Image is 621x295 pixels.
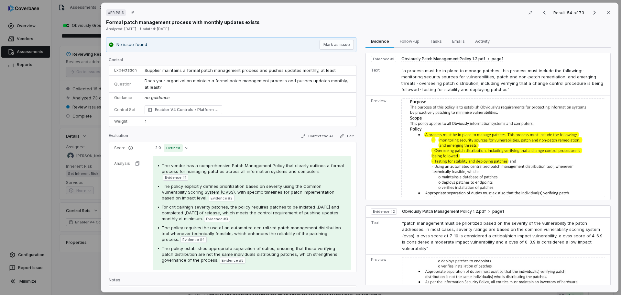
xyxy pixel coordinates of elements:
button: Next result [588,9,601,17]
p: Guidance [114,95,137,100]
span: The policy establishes appropriate separation of duties, ensuring that those verifying patch dist... [162,246,337,263]
p: Score [114,145,145,151]
button: Obviously Patch Management Policy 1.2.pdfpage1 [401,56,503,62]
td: Text [366,65,399,96]
span: Evidence # 4 [182,237,205,242]
span: Updated: [DATE] [140,27,169,31]
span: page 1 [492,209,504,214]
span: Obviously Patch Management Policy 1.2.pdf [402,209,486,214]
button: 2.0Defined [153,144,191,152]
span: Obviously Patch Management Policy 1.2.pdf [401,56,485,62]
td: Preview [366,96,399,200]
td: Text [366,217,399,255]
span: Evidence # 1 [165,175,186,180]
span: The vendor has a comprehensive Patch Management Policy that clearly outlines a formal process for... [162,163,344,174]
p: Evaluation [109,133,128,141]
span: Supplier maintains a formal patch management process and pushes updates monthly, at least [145,68,336,73]
span: Emails [450,37,467,45]
p: Control Set [114,107,137,112]
button: Copy link [126,7,138,18]
span: Evidence [368,37,392,45]
p: Control [109,57,356,65]
p: Result 54 of 73 [553,9,585,16]
img: a3d56c0783ae43099ef2e45d37fec759_original.jpg_w1200.jpg [401,98,605,197]
span: Enabler V4 Controls Platform Security [155,107,219,113]
p: Notes [109,278,356,285]
span: Evidence # 2 [373,209,395,214]
span: Evidence # 2 [211,196,233,201]
p: Question [114,82,137,87]
span: Analyzed: [DATE] [106,27,136,31]
p: Weight [114,119,137,124]
button: Mark as issue [320,40,354,50]
span: Follow-up [397,37,422,45]
span: The policy explicitly defines prioritization based on severity using the Common Vulnerability Sco... [162,184,334,200]
span: Activity [473,37,492,45]
span: no guidance [145,95,169,100]
p: Analysis [114,161,130,166]
span: 1 [145,119,147,124]
span: # PR.PS.3 [108,10,124,15]
button: Previous result [538,9,551,17]
button: Edit [337,132,356,140]
span: Defined [164,144,183,152]
span: page 1 [492,56,503,62]
span: “a process must be in place to manage patches. this process must include the following: · monitor... [401,68,603,92]
span: “patch management must be prioritized based on the severity of the vulnerability the patch addres... [402,221,603,251]
button: Correct the AI [298,132,335,140]
span: Tasks [427,37,444,45]
span: For critical/high severity patches, the policy requires patches to be initiated [DATE] and comple... [162,204,339,221]
button: Obviously Patch Management Policy 1.2.pdfpage1 [402,209,504,214]
span: The policy requires the use of an automated centralized patch management distribution tool whenev... [162,225,341,242]
span: Does your organization maintain a formal patch management process and pushes updates monthly, at ... [145,78,349,90]
span: Evidence # 5 [222,258,244,263]
span: Evidence # 3 [206,216,228,221]
p: No issue found [116,41,147,48]
span: Evidence # 1 [373,56,394,62]
p: Expectation [114,68,137,73]
p: Formal patch management process with monthly updates exists [106,19,260,26]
